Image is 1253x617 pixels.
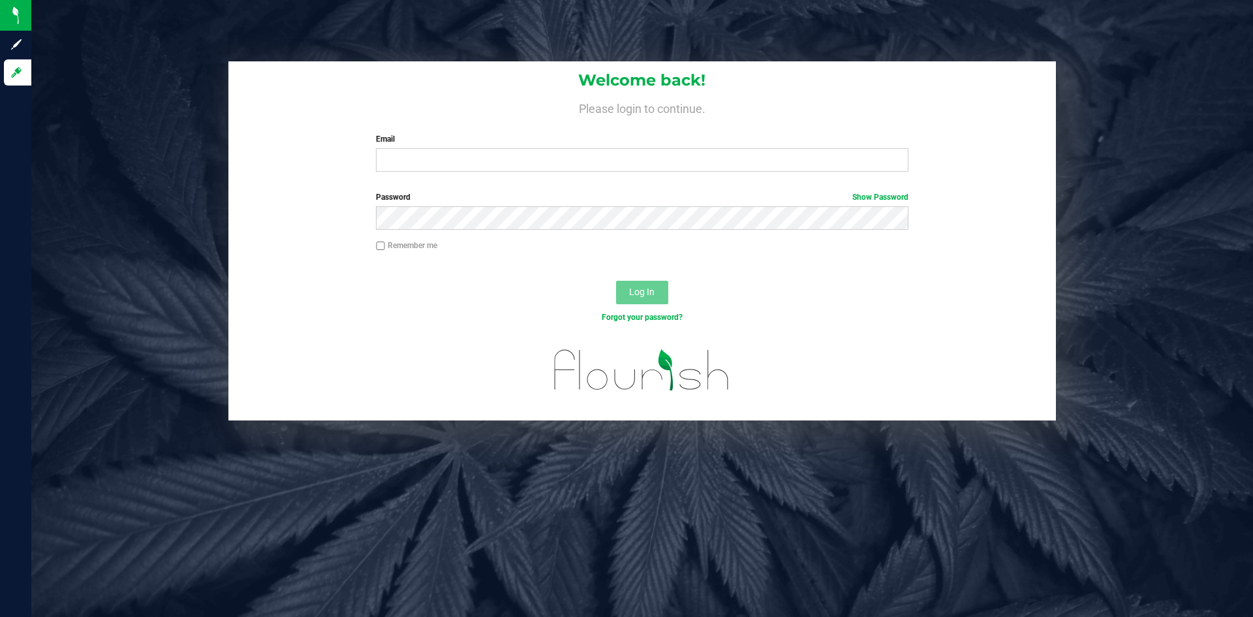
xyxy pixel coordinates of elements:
[602,313,683,322] a: Forgot your password?
[629,287,655,297] span: Log In
[10,66,23,79] inline-svg: Log in
[376,193,410,202] span: Password
[376,133,908,145] label: Email
[228,72,1056,89] h1: Welcome back!
[376,240,437,251] label: Remember me
[228,99,1056,115] h4: Please login to continue.
[852,193,908,202] a: Show Password
[616,281,668,304] button: Log In
[376,242,385,251] input: Remember me
[10,38,23,51] inline-svg: Sign up
[538,337,745,403] img: flourish_logo.svg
